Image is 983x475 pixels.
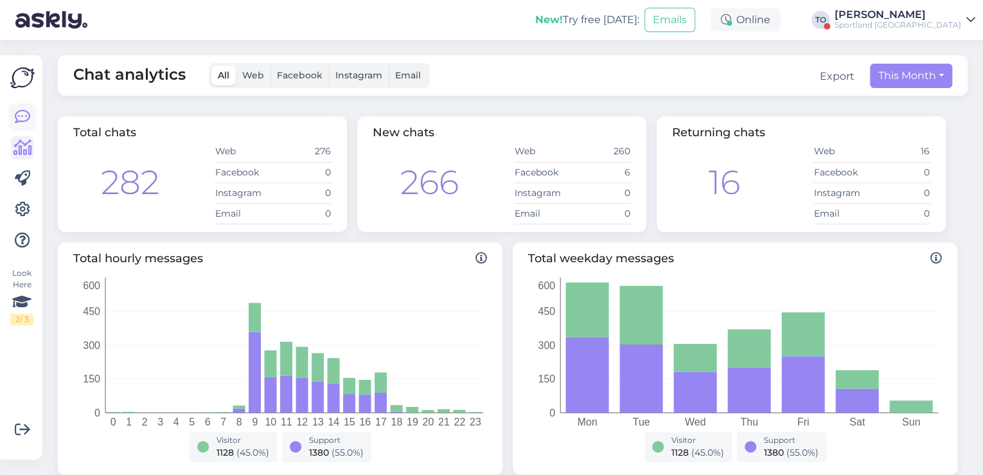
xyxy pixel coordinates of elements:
div: Support [764,435,819,446]
span: 1128 [671,447,689,458]
td: Instagram [215,183,273,203]
div: Visitor [217,435,269,446]
span: ( 45.0 %) [691,447,724,458]
tspan: 11 [281,416,292,427]
span: All [218,69,229,81]
tspan: Wed [685,416,706,427]
tspan: 5 [189,416,195,427]
div: Sportland [GEOGRAPHIC_DATA] [835,20,961,30]
td: Email [514,203,572,224]
tspan: 150 [83,373,100,384]
td: Web [215,141,273,162]
span: 1128 [217,447,234,458]
td: 0 [572,183,631,203]
tspan: 13 [312,416,324,427]
tspan: 10 [265,416,276,427]
tspan: Mon [577,416,597,427]
td: Email [813,203,872,224]
tspan: 19 [407,416,418,427]
tspan: Sat [849,416,865,427]
span: Total chats [73,125,136,139]
tspan: 9 [252,416,258,427]
td: 0 [872,183,930,203]
tspan: 6 [205,416,211,427]
div: TO [811,11,829,29]
div: Support [309,435,364,446]
span: New chats [373,125,434,139]
div: Look Here [10,267,33,325]
tspan: 600 [83,280,100,291]
img: Askly Logo [10,66,35,90]
tspan: 150 [538,373,555,384]
span: Chat analytics [73,63,186,88]
td: Facebook [514,162,572,183]
tspan: 22 [454,416,465,427]
tspan: 20 [422,416,434,427]
tspan: 17 [375,416,387,427]
td: 0 [273,162,332,183]
tspan: Fri [797,416,810,427]
td: Web [514,141,572,162]
span: 1380 [764,447,784,458]
tspan: 14 [328,416,339,427]
span: Returning chats [672,125,765,139]
div: 282 [101,157,159,208]
tspan: 300 [538,339,555,350]
span: Instagram [335,69,382,81]
td: 0 [273,203,332,224]
td: 0 [872,162,930,183]
td: 6 [572,162,631,183]
tspan: 0 [94,407,100,418]
tspan: 0 [111,416,116,427]
div: 266 [400,157,459,208]
tspan: 450 [83,306,100,317]
td: 0 [273,183,332,203]
td: 276 [273,141,332,162]
tspan: Thu [740,416,758,427]
a: [PERSON_NAME]Sportland [GEOGRAPHIC_DATA] [835,10,975,30]
tspan: 600 [538,280,555,291]
td: Facebook [813,162,872,183]
span: 1380 [309,447,329,458]
td: 0 [572,203,631,224]
tspan: 1 [126,416,132,427]
span: Total hourly messages [73,250,487,267]
tspan: 15 [344,416,355,427]
span: Facebook [277,69,323,81]
tspan: 16 [359,416,371,427]
td: 0 [872,203,930,224]
tspan: 12 [296,416,308,427]
div: 2 / 3 [10,314,33,325]
tspan: 4 [173,416,179,427]
span: Total weekday messages [528,250,942,267]
div: 16 [709,157,740,208]
span: ( 45.0 %) [236,447,269,458]
td: Email [215,203,273,224]
tspan: 450 [538,306,555,317]
button: Emails [644,8,695,32]
div: [PERSON_NAME] [835,10,961,20]
div: Online [711,8,781,31]
tspan: Tue [633,416,650,427]
button: Export [820,69,855,84]
span: ( 55.0 %) [786,447,819,458]
td: Instagram [514,183,572,203]
tspan: 2 [142,416,148,427]
b: New! [535,13,563,26]
td: 16 [872,141,930,162]
span: ( 55.0 %) [332,447,364,458]
td: Web [813,141,872,162]
tspan: 3 [157,416,163,427]
div: Visitor [671,435,724,446]
td: Facebook [215,162,273,183]
button: This Month [870,64,952,88]
td: 260 [572,141,631,162]
td: Instagram [813,183,872,203]
tspan: 18 [391,416,402,427]
tspan: 21 [438,416,450,427]
div: Try free [DATE]: [535,12,639,28]
tspan: 300 [83,339,100,350]
tspan: 7 [220,416,226,427]
tspan: 8 [236,416,242,427]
